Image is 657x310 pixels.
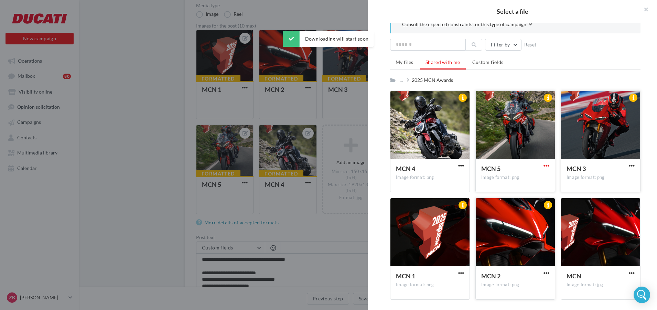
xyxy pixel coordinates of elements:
span: MCN [567,272,581,280]
button: Filter by [485,39,521,51]
div: Image format: png [567,174,635,181]
span: Consult the expected constraints for this type of campaign [402,21,526,28]
div: Image format: png [396,282,464,288]
h2: Select a file [379,8,646,14]
div: Image format: png [481,174,549,181]
div: ... [398,75,404,85]
span: MCN 4 [396,165,415,172]
span: MCN 1 [396,272,415,280]
span: MCN 3 [567,165,586,172]
button: Consult the expected constraints for this type of campaign [402,21,532,29]
span: MCN 2 [481,272,500,280]
div: Image format: jpg [567,282,635,288]
div: Downloading will start soon [283,31,374,47]
span: Shared with me [426,59,460,65]
button: Reset [521,41,539,49]
div: Image format: png [481,282,549,288]
div: Open Intercom Messenger [634,287,650,303]
span: Custom fields [472,59,504,65]
div: 2025 MCN Awards [412,77,453,84]
span: My files [396,59,413,65]
div: Image format: png [396,174,464,181]
span: MCN 5 [481,165,500,172]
